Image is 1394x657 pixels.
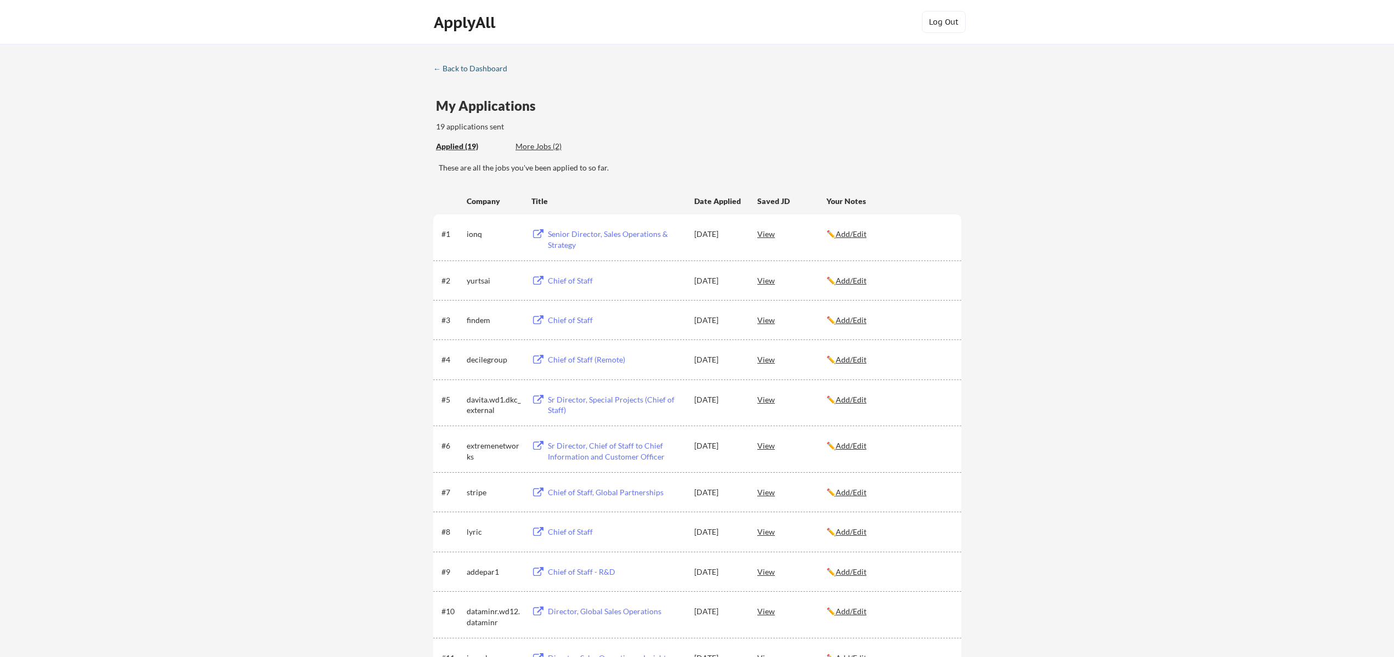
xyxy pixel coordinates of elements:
div: [DATE] [694,394,743,405]
div: yurtsai [467,275,522,286]
div: Senior Director, Sales Operations & Strategy [548,229,684,250]
div: lyric [467,526,522,537]
div: ✏️ [826,229,951,240]
div: [DATE] [694,567,743,577]
div: My Applications [436,99,545,112]
div: [DATE] [694,354,743,365]
div: [DATE] [694,606,743,617]
div: ✏️ [826,487,951,498]
div: View [757,482,826,502]
div: [DATE] [694,487,743,498]
u: Add/Edit [836,527,866,536]
div: View [757,310,826,330]
div: ✏️ [826,440,951,451]
div: More Jobs (2) [515,141,596,152]
div: View [757,224,826,243]
div: decilegroup [467,354,522,365]
div: Sr Director, Chief of Staff to Chief Information and Customer Officer [548,440,684,462]
div: #4 [441,354,463,365]
div: View [757,562,826,581]
div: ionq [467,229,522,240]
div: ApplyAll [434,13,498,32]
div: [DATE] [694,315,743,326]
u: Add/Edit [836,395,866,404]
div: dataminr.wd12.dataminr [467,606,522,627]
div: Title [531,196,684,207]
div: [DATE] [694,229,743,240]
div: These are all the jobs you've been applied to so far. [439,162,961,173]
a: ← Back to Dashboard [433,64,515,75]
div: Chief of Staff - R&D [548,567,684,577]
div: Date Applied [694,196,743,207]
div: ← Back to Dashboard [433,65,515,72]
div: Chief of Staff [548,315,684,326]
div: addepar1 [467,567,522,577]
div: #8 [441,526,463,537]
div: Chief of Staff (Remote) [548,354,684,365]
div: Applied (19) [436,141,507,152]
div: View [757,522,826,541]
div: Company [467,196,522,207]
div: #1 [441,229,463,240]
u: Add/Edit [836,276,866,285]
div: Your Notes [826,196,951,207]
div: stripe [467,487,522,498]
div: #10 [441,606,463,617]
u: Add/Edit [836,607,866,616]
div: #6 [441,440,463,451]
div: [DATE] [694,526,743,537]
div: Chief of Staff [548,526,684,537]
div: These are all the jobs you've been applied to so far. [436,141,507,152]
div: ✏️ [826,275,951,286]
div: #9 [441,567,463,577]
div: Saved JD [757,191,826,211]
div: View [757,435,826,455]
button: Log Out [922,11,966,33]
div: #2 [441,275,463,286]
div: findem [467,315,522,326]
div: [DATE] [694,440,743,451]
div: extremenetworks [467,440,522,462]
div: ✏️ [826,354,951,365]
div: View [757,270,826,290]
u: Add/Edit [836,488,866,497]
div: Chief of Staff [548,275,684,286]
u: Add/Edit [836,441,866,450]
div: [DATE] [694,275,743,286]
div: ✏️ [826,526,951,537]
div: #3 [441,315,463,326]
div: #5 [441,394,463,405]
div: ✏️ [826,606,951,617]
div: Director, Global Sales Operations [548,606,684,617]
div: View [757,389,826,409]
u: Add/Edit [836,229,866,239]
div: ✏️ [826,567,951,577]
div: View [757,349,826,369]
u: Add/Edit [836,315,866,325]
div: ✏️ [826,394,951,405]
div: View [757,601,826,621]
div: Sr Director, Special Projects (Chief of Staff) [548,394,684,416]
div: ✏️ [826,315,951,326]
div: #7 [441,487,463,498]
u: Add/Edit [836,567,866,576]
div: davita.wd1.dkc_external [467,394,522,416]
u: Add/Edit [836,355,866,364]
div: These are job applications we think you'd be a good fit for, but couldn't apply you to automatica... [515,141,596,152]
div: 19 applications sent [436,121,648,132]
div: Chief of Staff, Global Partnerships [548,487,684,498]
